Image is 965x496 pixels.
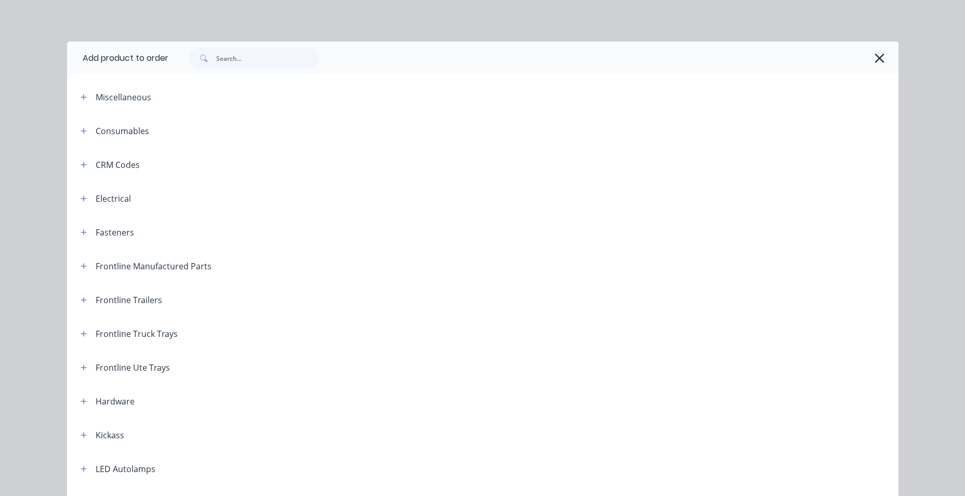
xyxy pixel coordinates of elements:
div: CRM Codes [96,159,140,171]
div: Miscellaneous [96,91,151,103]
input: Search... [216,48,319,69]
div: Fasteners [96,226,134,239]
div: Electrical [96,192,131,205]
div: Frontline Trailers [96,294,162,306]
div: Consumables [96,125,149,137]
div: Frontline Truck Trays [96,328,178,340]
div: LED Autolamps [96,463,155,475]
div: Kickass [96,429,124,441]
div: Add product to order [67,42,168,75]
div: Frontline Ute Trays [96,361,170,374]
div: Frontline Manufactured Parts [96,260,211,272]
div: Hardware [96,395,135,408]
